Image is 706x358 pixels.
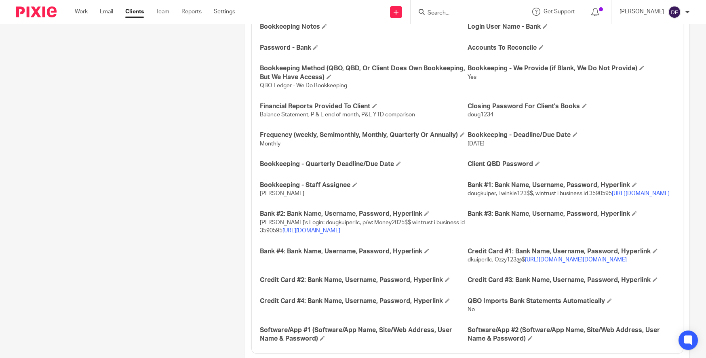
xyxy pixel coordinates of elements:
span: Yes [468,74,476,80]
h4: Bookkeeping Notes [260,23,467,31]
span: dougkuiper, Twinkie123$$, wintrust i business id 3590595 [468,191,670,196]
h4: Credit Card #2: Bank Name, Username, Password, Hyperlink [260,276,467,284]
span: Get Support [544,9,575,15]
h4: Closing Password For Client's Books [468,102,675,111]
h4: Bank #1: Bank Name, Username, Password, Hyperlink [468,181,675,190]
h4: Bookkeeping Method (QBO, QBD, Or Client Does Own Bookkeeping, But We Have Access) [260,64,467,82]
span: [DATE] [468,141,485,147]
span: [PERSON_NAME] [260,191,304,196]
h4: Client QBD Password [468,160,675,168]
h4: Software/App #1 (Software/App Name, Site/Web Address, User Name & Password) [260,326,467,343]
h4: Bookkeeping - Quarterly Deadline/Due Date [260,160,467,168]
h4: Bank #3: Bank Name, Username, Password, Hyperlink [468,210,675,218]
span: Balance Statement, P & L end of month, P&L YTD comparison [260,112,415,118]
h4: Bookkeeping - Deadline/Due Date [468,131,675,139]
h4: Login User Name - Bank [468,23,675,31]
h4: Password - Bank [260,44,467,52]
span: No [468,307,475,312]
a: Settings [214,8,235,16]
span: doug1234 [468,112,493,118]
img: svg%3E [668,6,681,19]
a: Clients [125,8,144,16]
span: QBO Ledger - We Do Bookkeeping [260,83,347,88]
a: Reports [181,8,202,16]
span: Monthly [260,141,280,147]
a: Team [156,8,169,16]
a: Work [75,8,88,16]
a: [URL][DOMAIN_NAME] [612,191,670,196]
a: [URL][DOMAIN_NAME][DOMAIN_NAME] [525,257,627,263]
h4: Credit Card #3: Bank Name, Username, Password, Hyperlink [468,276,675,284]
h4: Bank #2: Bank Name, Username, Password, Hyperlink [260,210,467,218]
img: Pixie [16,6,57,17]
a: Email [100,8,113,16]
h4: Credit Card #1: Bank Name, Username, Password, Hyperlink [468,247,675,256]
h4: QBO Imports Bank Statements Automatically [468,297,675,305]
h4: Frequency (weekly, Semimonthly, Monthly, Quarterly Or Annually) [260,131,467,139]
a: [URL][DOMAIN_NAME] [282,228,340,234]
p: [PERSON_NAME] [620,8,664,16]
h4: Bookkeeping - We Provide (if Blank, We Do Not Provide) [468,64,675,73]
h4: Bank #4: Bank Name, Username, Password, Hyperlink [260,247,467,256]
h4: Credit Card #4: Bank Name, Username, Password, Hyperlink [260,297,467,305]
h4: Accounts To Reconcile [468,44,675,52]
span: [PERSON_NAME]'s Login: dougkuiperllc, p/w: Money2025$$ wintrust i business id 3590595 [260,220,465,234]
h4: Software/App #2 (Software/App Name, Site/Web Address, User Name & Password) [468,326,675,343]
input: Search [427,10,499,17]
h4: Financial Reports Provided To Client [260,102,467,111]
span: dkuiperllc, Ozzy123@$ [468,257,627,263]
h4: Bookkeeping - Staff Assignee [260,181,467,190]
